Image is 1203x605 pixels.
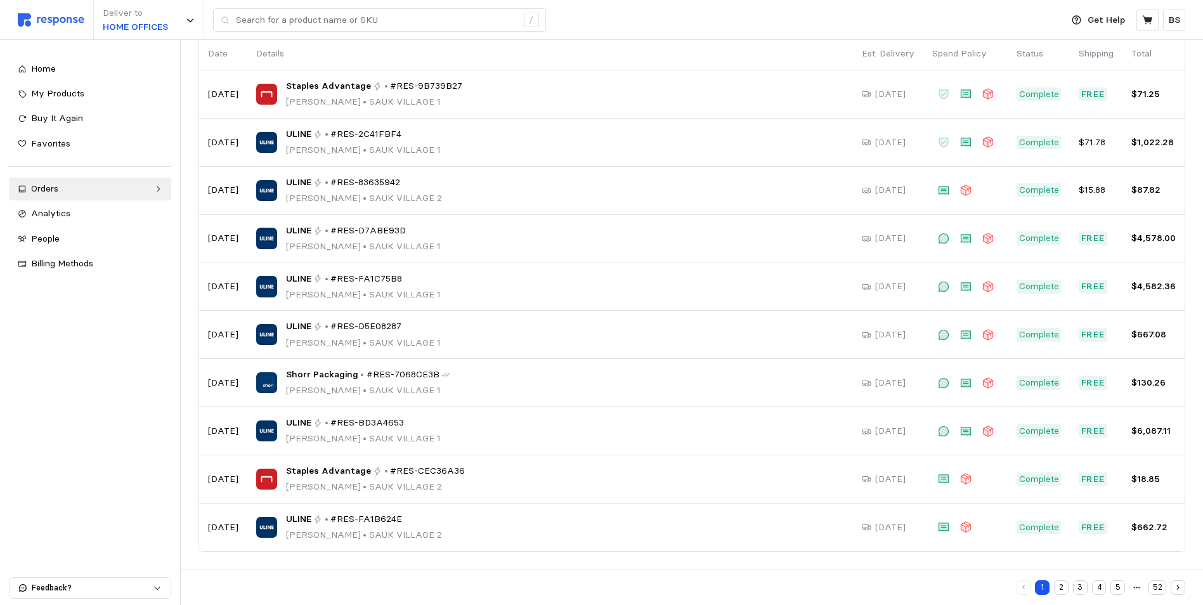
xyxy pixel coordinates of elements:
[1131,521,1176,535] p: $662.72
[31,182,149,196] div: Orders
[1131,280,1176,294] p: $4,582.36
[1131,424,1176,438] p: $6,087.11
[367,368,439,382] span: #RES-7068CE3B
[1131,376,1176,390] p: $130.26
[1081,424,1105,438] p: Free
[31,257,93,269] span: Billing Methods
[1088,13,1125,27] p: Get Help
[9,228,171,250] a: People
[256,276,277,297] img: ULINE
[1017,47,1061,61] p: Status
[325,416,328,430] p: •
[361,529,369,540] span: •
[286,79,371,93] span: Staples Advantage
[1054,580,1069,595] button: 2
[208,183,238,197] p: [DATE]
[330,512,402,526] span: #RES-FA1B624E
[286,272,311,286] span: ULINE
[330,176,400,190] span: #RES-83635942
[361,384,369,396] span: •
[325,512,328,526] p: •
[1169,13,1180,27] p: BS
[256,180,277,201] img: ULINE
[1073,580,1088,595] button: 3
[256,372,277,393] img: Shorr Packaging
[286,480,465,494] p: [PERSON_NAME] SAUK VILLAGE 2
[524,13,539,28] div: /
[361,337,369,348] span: •
[286,224,311,238] span: ULINE
[286,416,311,430] span: ULINE
[31,207,70,219] span: Analytics
[1019,376,1059,390] p: Complete
[1163,9,1185,31] button: BS
[286,384,451,398] p: [PERSON_NAME] SAUK VILLAGE 1
[325,176,328,190] p: •
[862,47,914,61] p: Est. Delivery
[1019,136,1059,150] p: Complete
[103,20,168,34] p: HOME OFFICES
[256,132,277,153] img: ULINE
[18,13,84,27] img: svg%3e
[1019,183,1059,197] p: Complete
[1081,521,1105,535] p: Free
[286,143,441,157] p: [PERSON_NAME] SAUK VILLAGE 1
[390,464,465,478] span: #RES-CEC36A36
[875,88,906,101] p: [DATE]
[286,95,463,109] p: [PERSON_NAME] SAUK VILLAGE 1
[31,138,70,149] span: Favorites
[325,320,328,334] p: •
[361,289,369,300] span: •
[1131,231,1176,245] p: $4,578.00
[256,420,277,441] img: ULINE
[360,368,364,382] p: •
[9,252,171,275] a: Billing Methods
[286,464,371,478] span: Staples Advantage
[9,133,171,155] a: Favorites
[208,472,238,486] p: [DATE]
[325,127,328,141] p: •
[384,79,388,93] p: •
[286,432,441,446] p: [PERSON_NAME] SAUK VILLAGE 1
[325,224,328,238] p: •
[875,280,906,294] p: [DATE]
[236,9,517,32] input: Search for a product name or SKU
[9,178,171,200] a: Orders
[31,63,56,74] span: Home
[875,424,906,438] p: [DATE]
[361,481,369,492] span: •
[875,136,906,150] p: [DATE]
[1131,183,1176,197] p: $87.82
[256,469,277,490] img: Staples Advantage
[256,47,844,61] p: Details
[9,202,171,225] a: Analytics
[1064,8,1133,32] button: Get Help
[286,176,311,190] span: ULINE
[208,424,238,438] p: [DATE]
[1019,521,1059,535] p: Complete
[875,472,906,486] p: [DATE]
[1079,136,1114,150] p: $71.78
[208,231,238,245] p: [DATE]
[9,58,171,81] a: Home
[384,464,388,478] p: •
[31,112,83,124] span: Buy It Again
[1079,47,1114,61] p: Shipping
[286,320,311,334] span: ULINE
[330,127,401,141] span: #RES-2C41FBF4
[1019,231,1059,245] p: Complete
[1148,580,1166,595] button: 52
[361,96,369,107] span: •
[286,288,441,302] p: [PERSON_NAME] SAUK VILLAGE 1
[330,224,406,238] span: #RES-D7ABE93D
[875,376,906,390] p: [DATE]
[208,47,238,61] p: Date
[875,231,906,245] p: [DATE]
[875,521,906,535] p: [DATE]
[256,517,277,538] img: ULINE
[1035,580,1050,595] button: 1
[1019,88,1059,101] p: Complete
[286,240,441,254] p: [PERSON_NAME] SAUK VILLAGE 1
[1019,424,1059,438] p: Complete
[1081,88,1105,101] p: Free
